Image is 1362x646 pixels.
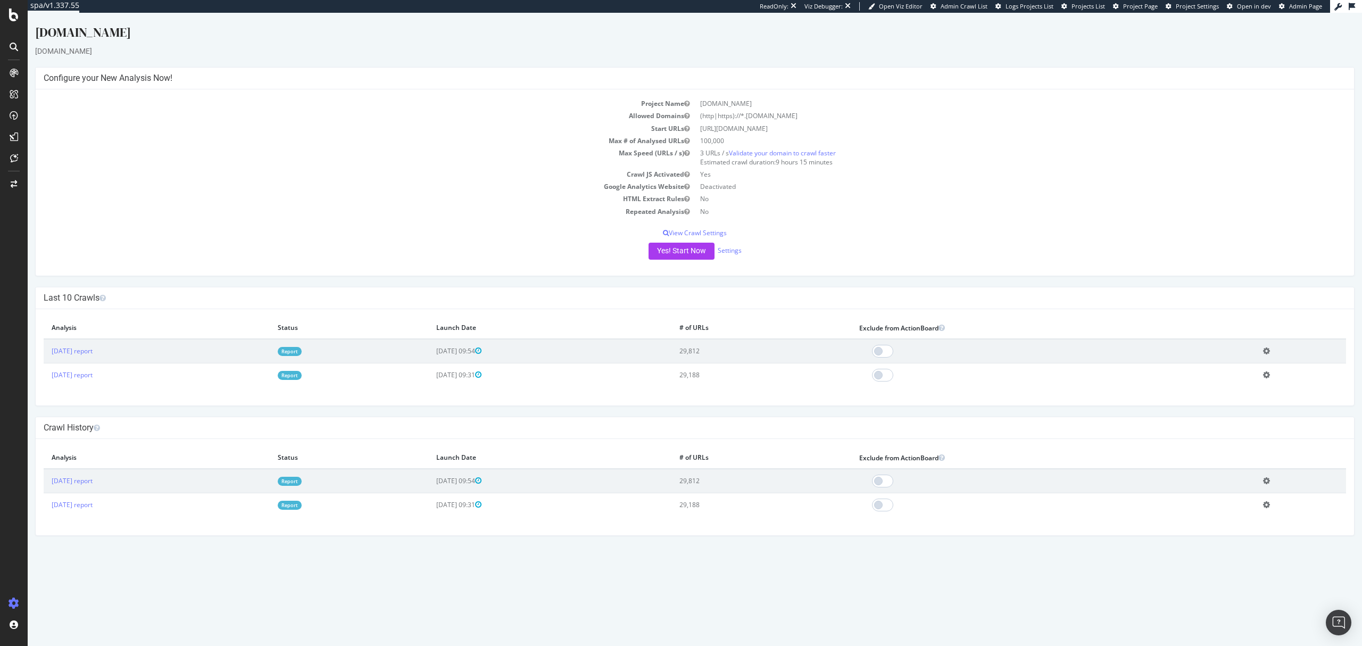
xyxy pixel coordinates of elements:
[24,334,65,343] a: [DATE] report
[824,304,1227,326] th: Exclude from ActionBoard
[409,463,454,473] span: [DATE] 09:54
[804,2,843,11] div: Viz Debugger:
[667,155,1318,168] td: Yes
[868,2,923,11] a: Open Viz Editor
[16,193,667,205] td: Repeated Analysis
[24,358,65,367] a: [DATE] report
[941,2,987,10] span: Admin Crawl List
[1123,2,1158,10] span: Project Page
[1227,2,1271,11] a: Open in dev
[690,233,714,242] a: Settings
[250,488,274,497] a: Report
[667,122,1318,134] td: 100,000
[644,480,824,504] td: 29,188
[824,434,1227,456] th: Exclude from ActionBoard
[1176,2,1219,10] span: Project Settings
[16,180,667,192] td: HTML Extract Rules
[1072,2,1105,10] span: Projects List
[16,60,1318,71] h4: Configure your New Analysis Now!
[409,334,454,343] span: [DATE] 09:54
[16,410,1318,420] h4: Crawl History
[1166,2,1219,11] a: Project Settings
[16,216,1318,225] p: View Crawl Settings
[16,110,667,122] td: Start URLs
[16,434,242,456] th: Analysis
[7,33,1327,44] div: [DOMAIN_NAME]
[667,110,1318,122] td: [URL][DOMAIN_NAME]
[995,2,1053,11] a: Logs Projects List
[1061,2,1105,11] a: Projects List
[242,304,401,326] th: Status
[667,97,1318,109] td: (http|https)://*.[DOMAIN_NAME]
[401,304,644,326] th: Launch Date
[1006,2,1053,10] span: Logs Projects List
[1237,2,1271,10] span: Open in dev
[667,193,1318,205] td: No
[644,304,824,326] th: # of URLs
[667,168,1318,180] td: Deactivated
[748,145,805,154] span: 9 hours 15 minutes
[16,85,667,97] td: Project Name
[1289,2,1322,10] span: Admin Page
[16,168,667,180] td: Google Analytics Website
[701,136,808,145] a: Validate your domain to crawl faster
[644,350,824,374] td: 29,188
[644,326,824,351] td: 29,812
[667,180,1318,192] td: No
[242,434,401,456] th: Status
[667,134,1318,155] td: 3 URLs / s Estimated crawl duration:
[879,2,923,10] span: Open Viz Editor
[7,11,1327,33] div: [DOMAIN_NAME]
[24,463,65,473] a: [DATE] report
[16,134,667,155] td: Max Speed (URLs / s)
[667,85,1318,97] td: [DOMAIN_NAME]
[24,487,65,496] a: [DATE] report
[409,358,454,367] span: [DATE] 09:31
[250,358,274,367] a: Report
[1326,610,1351,635] div: Open Intercom Messenger
[760,2,788,11] div: ReadOnly:
[401,434,644,456] th: Launch Date
[250,334,274,343] a: Report
[16,97,667,109] td: Allowed Domains
[250,464,274,473] a: Report
[409,487,454,496] span: [DATE] 09:31
[1113,2,1158,11] a: Project Page
[16,304,242,326] th: Analysis
[1279,2,1322,11] a: Admin Page
[931,2,987,11] a: Admin Crawl List
[16,155,667,168] td: Crawl JS Activated
[621,230,687,247] button: Yes! Start Now
[644,456,824,481] td: 29,812
[644,434,824,456] th: # of URLs
[16,122,667,134] td: Max # of Analysed URLs
[16,280,1318,291] h4: Last 10 Crawls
